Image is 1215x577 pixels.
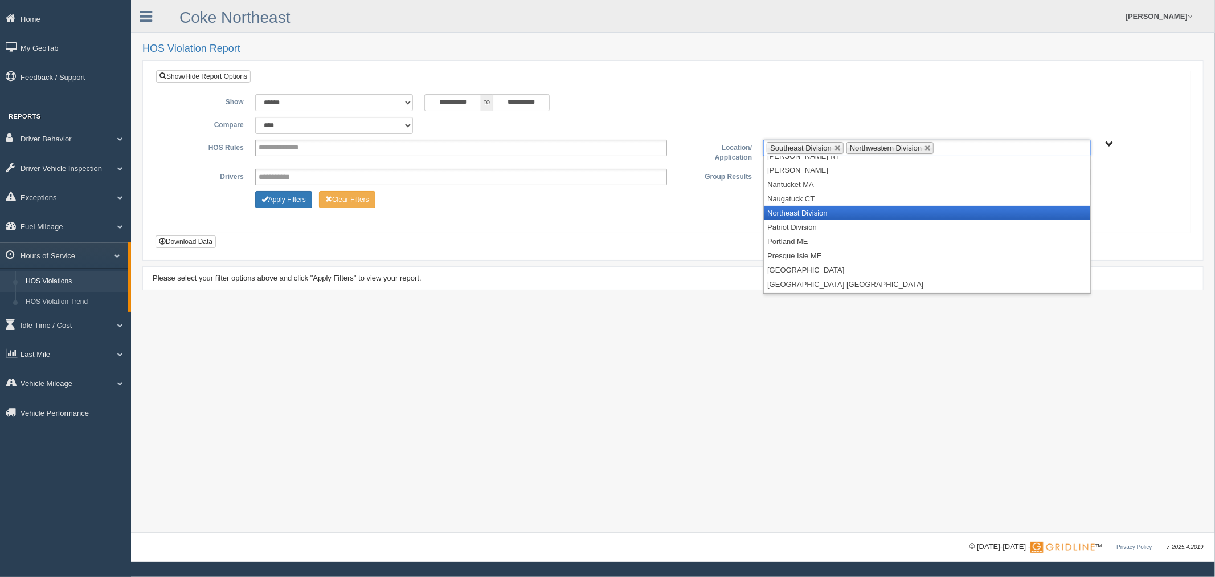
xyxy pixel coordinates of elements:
[156,235,216,248] button: Download Data
[255,191,312,208] button: Change Filter Options
[764,206,1090,220] li: Northeast Division
[764,291,1090,306] li: Rochester [GEOGRAPHIC_DATA] Cooler
[1116,544,1152,550] a: Privacy Policy
[1167,544,1204,550] span: v. 2025.4.2019
[142,43,1204,55] h2: HOS Violation Report
[156,70,251,83] a: Show/Hide Report Options
[764,234,1090,249] li: Portland ME
[764,177,1090,192] li: Nantucket MA
[165,140,249,153] label: HOS Rules
[179,9,291,26] a: Coke Northeast
[764,263,1090,277] li: [GEOGRAPHIC_DATA]
[764,149,1090,163] li: [PERSON_NAME] NY
[764,277,1090,291] li: [GEOGRAPHIC_DATA] [GEOGRAPHIC_DATA]
[165,169,249,182] label: Drivers
[969,541,1204,553] div: © [DATE]-[DATE] - ™
[1030,542,1095,553] img: Gridline
[165,94,249,108] label: Show
[770,144,832,152] span: Southeast Division
[764,220,1090,234] li: Patriot Division
[764,249,1090,263] li: Presque Isle ME
[153,274,422,282] span: Please select your filter options above and click "Apply Filters" to view your report.
[21,292,128,312] a: HOS Violation Trend
[673,140,758,163] label: Location/ Application
[319,191,375,208] button: Change Filter Options
[165,117,249,131] label: Compare
[764,163,1090,177] li: [PERSON_NAME]
[673,169,758,182] label: Group Results
[850,144,922,152] span: Northwestern Division
[481,94,493,111] span: to
[21,271,128,292] a: HOS Violations
[764,192,1090,206] li: Naugatuck CT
